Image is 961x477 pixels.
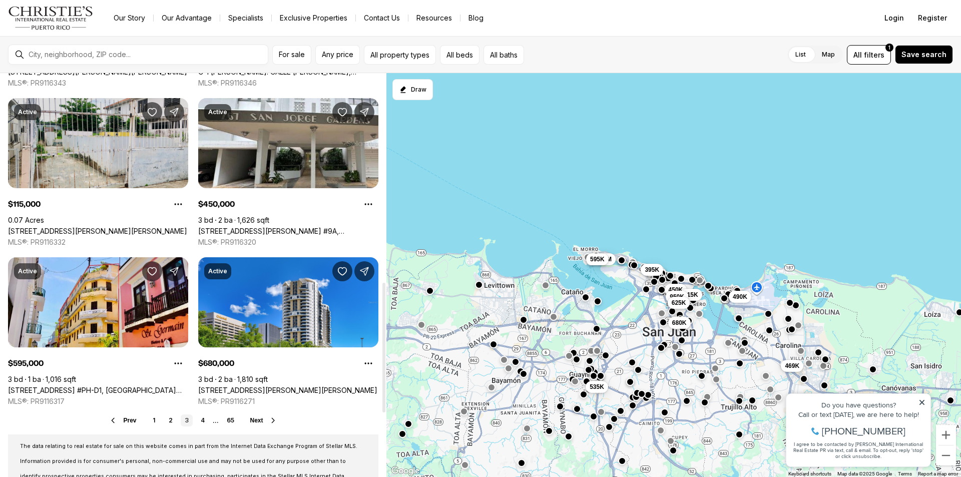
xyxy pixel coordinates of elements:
[787,46,814,64] label: List
[864,50,884,60] span: filters
[837,471,892,476] span: Map data ©2025 Google
[358,194,378,214] button: Property options
[484,45,524,65] button: All baths
[668,297,690,309] button: 625K
[332,261,352,281] button: Save Property: 120 CARLOS F. CHARDON ST #1804S
[149,414,238,426] nav: Pagination
[918,14,947,22] span: Register
[781,360,803,372] button: 469K
[408,11,460,25] a: Resources
[847,45,891,65] button: Allfilters1
[672,319,687,327] span: 680K
[586,253,609,265] button: 595K
[41,47,125,57] span: [PHONE_NUMBER]
[888,44,890,52] span: 1
[672,299,686,307] span: 625K
[272,11,355,25] a: Exclusive Properties
[208,108,227,116] p: Active
[358,353,378,373] button: Property options
[164,261,184,281] button: Share Property
[670,293,684,301] span: 950K
[680,289,702,301] button: 115K
[785,362,799,370] span: 469K
[641,264,663,276] button: 395K
[901,51,946,59] span: Save search
[936,445,956,465] button: Zoom out
[18,267,37,275] p: Active
[154,11,220,25] a: Our Advantage
[8,386,188,395] a: 200 SOL ST. #PH-D1, OLD SAN JUAN PR, 00901
[168,194,188,214] button: Property options
[586,381,608,393] button: 535K
[590,255,605,263] span: 595K
[8,227,187,236] a: 225 RUÍZ BELVIS, SAN JUAN PR, 00912
[668,317,691,329] button: 680K
[895,45,953,64] button: Save search
[106,11,153,25] a: Our Story
[460,11,492,25] a: Blog
[665,284,687,296] button: 450K
[123,417,136,424] span: Prev
[354,261,374,281] button: Share Property
[168,353,188,373] button: Property options
[250,417,263,424] span: Next
[279,51,305,59] span: For sale
[149,414,161,426] a: 1
[440,45,479,65] button: All beds
[220,11,271,25] a: Specialists
[322,51,353,59] span: Any price
[878,8,910,28] button: Login
[198,68,378,77] a: C-1 LORENZO VIZCARRONDO. CALLE IGNACIO ARZUAGA, ESQUIN, CAROLINA PR, 00984
[272,45,311,65] button: For sale
[11,23,145,30] div: Do you have questions?
[590,383,604,391] span: 535K
[11,32,145,39] div: Call or text [DATE], we are here to help!
[197,414,209,426] a: 4
[165,414,177,426] a: 2
[354,102,374,122] button: Share Property
[250,416,277,424] button: Next
[142,102,162,122] button: Save Property: 225 RUÍZ BELVIS
[8,68,187,77] a: 25 MUNOZ RIVERA #606, SAN JUAN PR, 00901
[109,416,136,424] button: Prev
[142,261,162,281] button: Save Property: 200 SOL ST. #PH-D1
[213,417,219,424] li: ...
[392,79,433,100] button: Start drawing
[666,291,688,303] button: 950K
[223,414,238,426] a: 65
[912,8,953,28] button: Register
[198,227,378,236] a: 267 SAN JORGE AVE. #9A, SAN JUAN PR, 00912
[208,267,227,275] p: Active
[332,102,352,122] button: Save Property: 267 SAN JORGE AVE. #9A
[729,291,751,303] button: 490K
[645,266,659,274] span: 395K
[315,45,360,65] button: Any price
[684,291,698,299] span: 115K
[8,6,94,30] img: logo
[898,471,912,476] a: Terms (opens in new tab)
[356,11,408,25] button: Contact Us
[733,293,747,301] span: 490K
[364,45,436,65] button: All property types
[884,14,904,22] span: Login
[18,108,37,116] p: Active
[181,414,193,426] a: 3
[13,62,143,81] span: I agree to be contacted by [PERSON_NAME] International Real Estate PR via text, call & email. To ...
[198,386,377,395] a: 120 CARLOS F. CHARDON ST #1804S, SAN JUAN PR, 00918
[669,286,683,294] span: 450K
[918,471,958,476] a: Report a map error
[164,102,184,122] button: Share Property
[814,46,843,64] label: Map
[853,50,862,60] span: All
[936,425,956,445] button: Zoom in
